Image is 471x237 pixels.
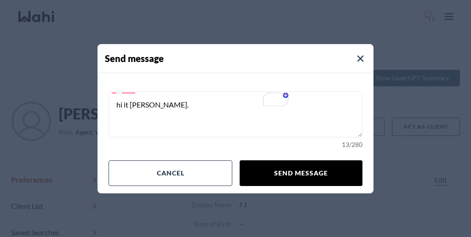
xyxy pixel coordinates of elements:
[109,160,232,186] button: Cancel
[355,53,366,64] button: Close Modal
[105,51,373,65] h4: Send message
[109,91,362,137] textarea: To enrich screen reader interactions, please activate Accessibility in Grammarly extension settings
[109,140,362,149] div: 13 / 280
[240,160,362,186] button: Send message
